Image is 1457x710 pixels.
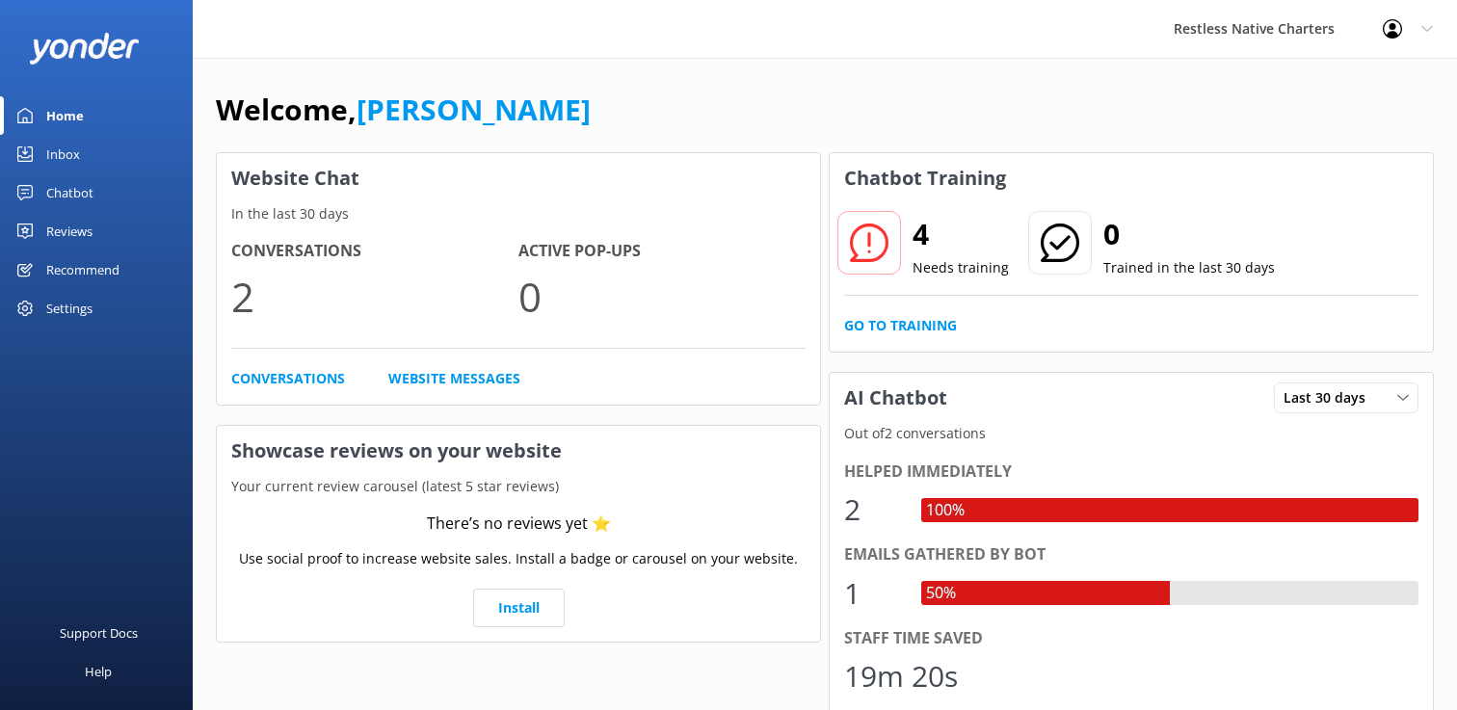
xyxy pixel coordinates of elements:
[844,653,958,699] div: 19m 20s
[913,257,1009,278] p: Needs training
[844,460,1418,485] div: Helped immediately
[844,315,957,336] a: Go to Training
[239,548,798,569] p: Use social proof to increase website sales. Install a badge or carousel on your website.
[217,153,820,203] h3: Website Chat
[231,239,518,264] h4: Conversations
[46,212,93,250] div: Reviews
[913,211,1009,257] h2: 4
[921,498,969,523] div: 100%
[46,96,84,135] div: Home
[830,373,962,423] h3: AI Chatbot
[46,289,93,328] div: Settings
[921,581,961,606] div: 50%
[29,33,140,65] img: yonder-white-logo.png
[231,264,518,329] p: 2
[388,368,520,389] a: Website Messages
[830,153,1020,203] h3: Chatbot Training
[844,542,1418,567] div: Emails gathered by bot
[85,652,112,691] div: Help
[60,614,138,652] div: Support Docs
[844,570,902,617] div: 1
[46,250,119,289] div: Recommend
[357,90,591,129] a: [PERSON_NAME]
[518,264,806,329] p: 0
[844,486,902,533] div: 2
[518,239,806,264] h4: Active Pop-ups
[844,626,1418,651] div: Staff time saved
[46,135,80,173] div: Inbox
[46,173,93,212] div: Chatbot
[216,87,591,133] h1: Welcome,
[217,203,820,224] p: In the last 30 days
[427,512,611,537] div: There’s no reviews yet ⭐
[1103,211,1275,257] h2: 0
[217,426,820,476] h3: Showcase reviews on your website
[1103,257,1275,278] p: Trained in the last 30 days
[231,368,345,389] a: Conversations
[830,423,1433,444] p: Out of 2 conversations
[217,476,820,497] p: Your current review carousel (latest 5 star reviews)
[473,589,565,627] a: Install
[1284,387,1377,408] span: Last 30 days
